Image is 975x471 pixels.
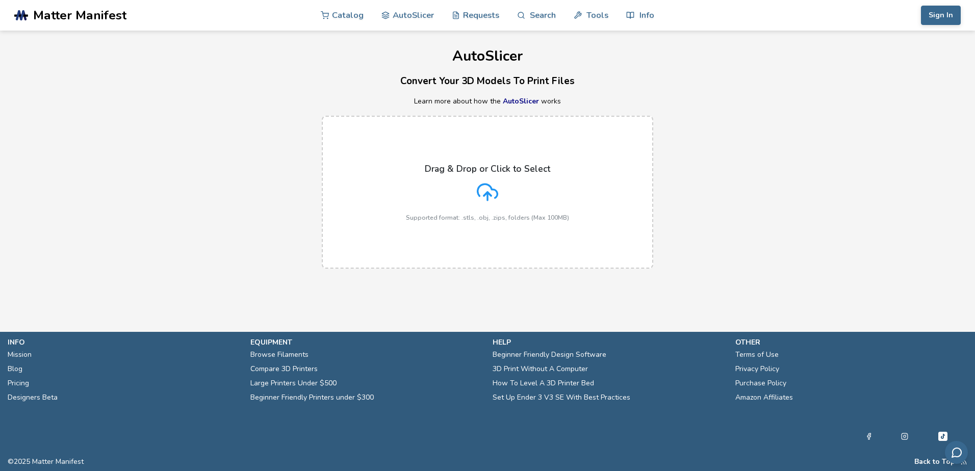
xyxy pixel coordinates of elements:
a: AutoSlicer [503,96,539,106]
p: help [493,337,725,348]
a: Beginner Friendly Printers under $300 [250,390,374,405]
a: Pricing [8,376,29,390]
p: other [735,337,968,348]
p: info [8,337,240,348]
a: Blog [8,362,22,376]
a: Designers Beta [8,390,58,405]
p: Supported format: .stls, .obj, .zips, folders (Max 100MB) [406,214,569,221]
a: Browse Filaments [250,348,309,362]
a: Tiktok [937,430,949,442]
a: RSS Feed [960,458,967,466]
button: Back to Top [914,458,955,466]
a: Instagram [901,430,908,442]
a: Set Up Ender 3 V3 SE With Best Practices [493,390,630,405]
a: Mission [8,348,32,362]
a: Amazon Affiliates [735,390,793,405]
a: Terms of Use [735,348,779,362]
a: Large Printers Under $500 [250,376,337,390]
a: Privacy Policy [735,362,779,376]
a: Beginner Friendly Design Software [493,348,606,362]
p: equipment [250,337,483,348]
a: 3D Print Without A Computer [493,362,588,376]
a: How To Level A 3D Printer Bed [493,376,594,390]
span: Matter Manifest [33,8,126,22]
p: Drag & Drop or Click to Select [425,164,550,174]
button: Sign In [921,6,961,25]
a: Purchase Policy [735,376,786,390]
a: Compare 3D Printers [250,362,318,376]
a: Facebook [865,430,873,442]
span: © 2025 Matter Manifest [8,458,84,466]
button: Send feedback via email [945,441,968,464]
